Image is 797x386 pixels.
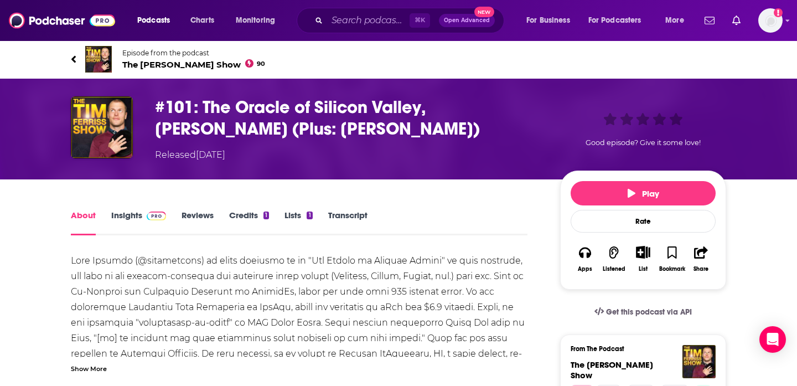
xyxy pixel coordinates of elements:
[682,345,716,378] img: The Tim Ferriss Show
[147,212,166,220] img: Podchaser Pro
[122,49,265,57] span: Episode from the podcast
[571,359,653,380] span: The [PERSON_NAME] Show
[439,14,495,27] button: Open AdvancedNew
[137,13,170,28] span: Podcasts
[571,345,707,353] h3: From The Podcast
[759,326,786,353] div: Open Intercom Messenger
[122,59,265,70] span: The [PERSON_NAME] Show
[155,96,542,140] h1: #101: The Oracle of Silicon Valley, Reid Hoffman (Plus: Michael McCullough)
[236,13,275,28] span: Monitoring
[228,12,289,29] button: open menu
[603,266,625,272] div: Listened
[328,210,368,235] a: Transcript
[71,46,726,73] a: The Tim Ferriss ShowEpisode from the podcastThe [PERSON_NAME] Show90
[728,11,745,30] a: Show notifications dropdown
[628,188,659,199] span: Play
[155,148,225,162] div: Released [DATE]
[410,13,430,28] span: ⌘ K
[444,18,490,23] span: Open Advanced
[229,210,269,235] a: Credits1
[307,212,312,219] div: 1
[571,359,653,380] a: The Tim Ferriss Show
[659,266,685,272] div: Bookmark
[85,46,112,73] img: The Tim Ferriss Show
[474,7,494,17] span: New
[599,239,628,279] button: Listened
[130,12,184,29] button: open menu
[758,8,783,33] img: User Profile
[586,298,701,326] a: Get this podcast via API
[581,12,658,29] button: open menu
[571,210,716,233] div: Rate
[774,8,783,17] svg: Add a profile image
[665,13,684,28] span: More
[182,210,214,235] a: Reviews
[307,8,515,33] div: Search podcasts, credits, & more...
[758,8,783,33] button: Show profile menu
[578,266,592,272] div: Apps
[694,266,708,272] div: Share
[687,239,716,279] button: Share
[632,246,654,258] button: Show More Button
[658,12,698,29] button: open menu
[571,239,599,279] button: Apps
[586,138,701,147] span: Good episode? Give it some love!
[758,8,783,33] span: Logged in as TrevorC
[639,265,648,272] div: List
[257,61,265,66] span: 90
[190,13,214,28] span: Charts
[606,307,692,317] span: Get this podcast via API
[519,12,584,29] button: open menu
[111,210,166,235] a: InsightsPodchaser Pro
[526,13,570,28] span: For Business
[327,12,410,29] input: Search podcasts, credits, & more...
[588,13,641,28] span: For Podcasters
[263,212,269,219] div: 1
[700,11,719,30] a: Show notifications dropdown
[9,10,115,31] img: Podchaser - Follow, Share and Rate Podcasts
[629,239,658,279] div: Show More ButtonList
[284,210,312,235] a: Lists1
[71,96,133,158] img: #101: The Oracle of Silicon Valley, Reid Hoffman (Plus: Michael McCullough)
[183,12,221,29] a: Charts
[658,239,686,279] button: Bookmark
[71,210,96,235] a: About
[571,181,716,205] button: Play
